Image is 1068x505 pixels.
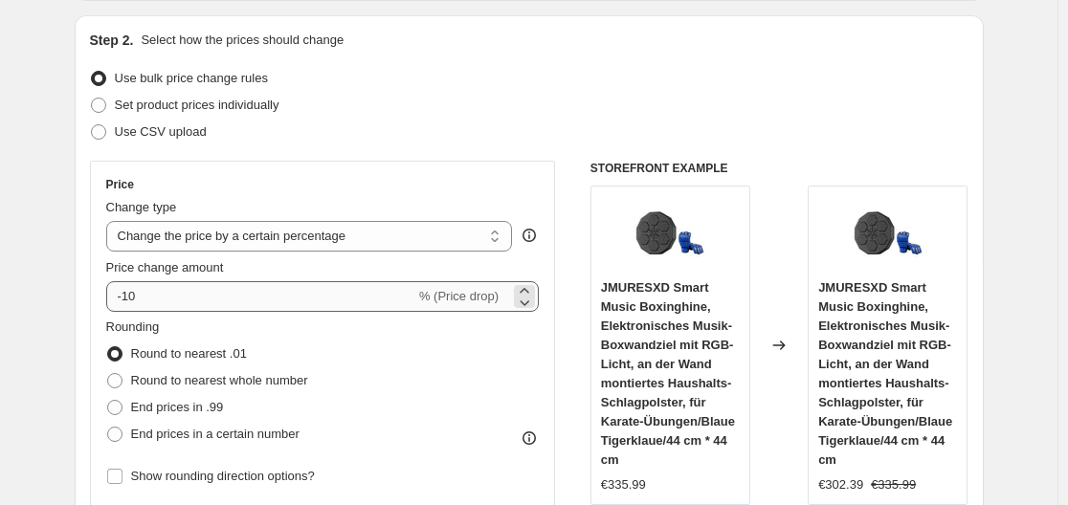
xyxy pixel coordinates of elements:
span: Show rounding direction options? [131,469,315,483]
span: Use bulk price change rules [115,71,268,85]
span: % (Price drop) [419,289,499,303]
span: Round to nearest whole number [131,373,308,387]
span: Rounding [106,319,160,334]
span: End prices in a certain number [131,427,300,441]
h3: Price [106,177,134,192]
span: Set product prices individually [115,98,279,112]
p: Select how the prices should change [141,31,344,50]
span: Price change amount [106,260,224,274]
input: -15 [106,281,415,312]
span: JMURESXD Smart Music Boxinghine, Elektronisches Musik-Boxwandziel mit RGB-Licht, an der Wand mont... [601,280,735,467]
strike: €335.99 [871,475,916,494]
span: JMURESXD Smart Music Boxinghine, Elektronisches Musik-Boxwandziel mit RGB-Licht, an der Wand mont... [818,280,952,467]
div: €302.39 [818,475,863,494]
div: help [520,226,539,245]
div: €335.99 [601,475,646,494]
img: 61FRGWFcMZL_80x.jpg [632,196,708,273]
span: Use CSV upload [115,124,207,139]
img: 61FRGWFcMZL_80x.jpg [850,196,926,273]
span: Round to nearest .01 [131,346,247,361]
h2: Step 2. [90,31,134,50]
span: End prices in .99 [131,400,224,414]
h6: STOREFRONT EXAMPLE [590,161,968,176]
span: Change type [106,200,177,214]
